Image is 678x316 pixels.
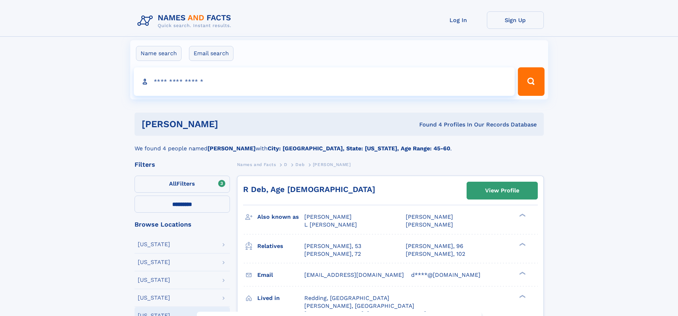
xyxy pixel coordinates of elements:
[135,176,230,193] label: Filters
[237,160,276,169] a: Names and Facts
[313,162,351,167] span: [PERSON_NAME]
[257,269,304,281] h3: Email
[406,250,465,258] a: [PERSON_NAME], 102
[319,121,537,129] div: Found 4 Profiles In Our Records Database
[138,295,170,301] div: [US_STATE]
[487,11,544,29] a: Sign Up
[518,67,544,96] button: Search Button
[304,213,352,220] span: [PERSON_NAME]
[135,136,544,153] div: We found 4 people named with .
[517,271,526,275] div: ❯
[138,259,170,265] div: [US_STATE]
[135,221,230,228] div: Browse Locations
[257,292,304,304] h3: Lived in
[189,46,233,61] label: Email search
[284,162,288,167] span: D
[406,213,453,220] span: [PERSON_NAME]
[295,160,305,169] a: Deb
[268,145,450,152] b: City: [GEOGRAPHIC_DATA], State: [US_STATE], Age Range: 45-60
[467,182,537,199] a: View Profile
[430,11,487,29] a: Log In
[257,240,304,252] h3: Relatives
[136,46,182,61] label: Name search
[138,277,170,283] div: [US_STATE]
[406,242,463,250] a: [PERSON_NAME], 96
[138,242,170,247] div: [US_STATE]
[304,295,389,301] span: Redding, [GEOGRAPHIC_DATA]
[304,250,361,258] a: [PERSON_NAME], 72
[135,161,230,168] div: Filters
[284,160,288,169] a: D
[517,242,526,247] div: ❯
[257,211,304,223] h3: Also known as
[304,242,361,250] a: [PERSON_NAME], 53
[517,294,526,299] div: ❯
[517,213,526,218] div: ❯
[295,162,305,167] span: Deb
[304,302,414,309] span: [PERSON_NAME], [GEOGRAPHIC_DATA]
[134,67,515,96] input: search input
[207,145,256,152] b: [PERSON_NAME]
[135,11,237,31] img: Logo Names and Facts
[485,182,519,199] div: View Profile
[304,271,404,278] span: [EMAIL_ADDRESS][DOMAIN_NAME]
[142,120,319,129] h1: [PERSON_NAME]
[169,180,177,187] span: All
[406,221,453,228] span: [PERSON_NAME]
[243,185,375,194] a: R Deb, Age [DEMOGRAPHIC_DATA]
[304,221,357,228] span: L [PERSON_NAME]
